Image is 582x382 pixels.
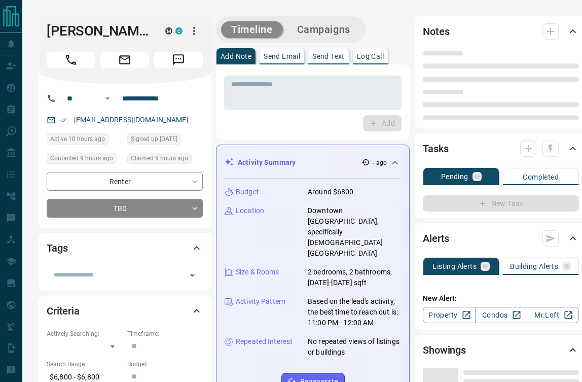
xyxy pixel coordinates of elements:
div: TBD [47,199,203,218]
p: Log Call [357,53,384,60]
div: Notes [423,19,579,44]
div: Renter [47,172,203,191]
p: Activity Pattern [236,296,285,307]
p: Actively Searching: [47,329,122,338]
p: Timeframe: [127,329,203,338]
div: Alerts [423,226,579,251]
p: Pending [441,173,468,180]
p: Send Text [312,53,345,60]
p: New Alert: [423,293,579,304]
h2: Tags [47,240,67,256]
h2: Showings [423,342,466,358]
p: Budget: [127,360,203,369]
p: Size & Rooms [236,267,279,277]
button: Campaigns [287,21,360,38]
p: Add Note [221,53,251,60]
span: Message [154,52,203,68]
p: Building Alerts [510,263,558,270]
a: Condos [475,307,527,323]
p: -- ago [372,158,387,167]
p: Around $6800 [308,187,354,197]
div: condos.ca [175,27,183,34]
p: Repeated Interest [236,336,293,347]
a: Property [423,307,475,323]
h2: Criteria [47,303,80,319]
div: Criteria [47,299,203,323]
button: Open [185,268,199,283]
div: Mon Oct 13 2025 [127,153,203,167]
div: Tasks [423,136,579,161]
span: Call [47,52,95,68]
h2: Tasks [423,141,448,157]
p: Activity Summary [238,157,296,168]
div: Mon Oct 13 2025 [47,133,122,148]
div: Fri Jul 30 2021 [127,133,203,148]
h2: Alerts [423,230,449,247]
span: Contacted 9 hours ago [50,153,113,163]
div: Mon Oct 13 2025 [47,153,122,167]
div: Showings [423,338,579,362]
div: Tags [47,236,203,260]
p: Send Email [264,53,300,60]
span: Active 10 hours ago [50,134,105,144]
svg: Email Verified [60,117,67,124]
p: 2 bedrooms, 2 bathrooms, [DATE]-[DATE] sqft [308,267,401,288]
p: Location [236,205,264,216]
p: Search Range: [47,360,122,369]
p: Based on the lead's activity, the best time to reach out is: 11:00 PM - 12:00 AM [308,296,401,328]
button: Timeline [221,21,283,38]
div: Activity Summary-- ago [225,153,401,172]
p: Completed [523,173,559,181]
div: mrloft.ca [165,27,172,34]
a: Mr.Loft [527,307,579,323]
button: Open [101,92,114,105]
p: Downtown [GEOGRAPHIC_DATA], specifically [DEMOGRAPHIC_DATA][GEOGRAPHIC_DATA] [308,205,401,259]
span: Signed up [DATE] [131,134,177,144]
span: Email [100,52,149,68]
p: No repeated views of listings or buildings [308,336,401,358]
p: Budget [236,187,259,197]
a: [EMAIL_ADDRESS][DOMAIN_NAME] [74,116,189,124]
h2: Notes [423,23,449,40]
p: Listing Alerts [432,263,477,270]
h1: [PERSON_NAME] [47,23,150,39]
span: Claimed 9 hours ago [131,153,188,163]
